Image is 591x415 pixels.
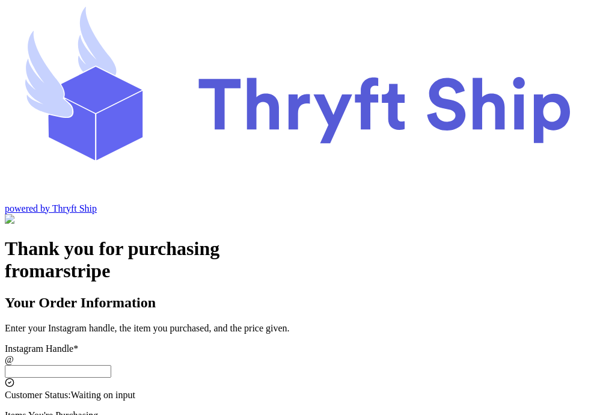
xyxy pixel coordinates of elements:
p: Enter your Instagram handle, the item you purchased, and the price given. [5,323,586,334]
span: arstripe [45,260,110,281]
h2: Your Order Information [5,295,586,311]
label: Instagram Handle [5,343,78,354]
img: Customer Form Background [5,214,124,225]
span: Waiting on input [71,390,135,400]
h1: Thank you for purchasing from [5,238,586,282]
div: @ [5,354,586,365]
span: Customer Status: [5,390,71,400]
a: powered by Thryft Ship [5,203,97,214]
